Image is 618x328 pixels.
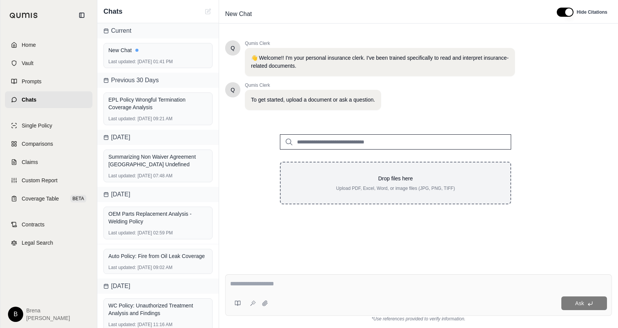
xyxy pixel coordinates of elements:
[108,264,208,271] div: [DATE] 09:02 AM
[22,78,41,85] span: Prompts
[245,82,381,88] span: Qumis Clerk
[203,7,213,16] button: New Chat
[577,9,607,15] span: Hide Citations
[97,23,219,38] div: Current
[108,59,208,65] div: [DATE] 01:41 PM
[103,6,122,17] span: Chats
[231,86,235,94] span: Hello
[70,195,86,202] span: BETA
[108,210,208,225] div: OEM Parts Replacement Analysis - Welding Policy
[5,37,92,53] a: Home
[22,239,53,247] span: Legal Search
[222,8,255,20] span: New Chat
[22,140,53,148] span: Comparisons
[22,122,52,129] span: Single Policy
[575,300,584,306] span: Ask
[222,8,548,20] div: Edit Title
[108,173,136,179] span: Last updated:
[5,117,92,134] a: Single Policy
[26,314,70,322] span: [PERSON_NAME]
[22,221,44,228] span: Contracts
[5,55,92,72] a: Vault
[97,279,219,294] div: [DATE]
[108,46,208,54] div: New Chat
[97,130,219,145] div: [DATE]
[108,322,136,328] span: Last updated:
[97,73,219,88] div: Previous 30 Days
[5,91,92,108] a: Chats
[293,175,498,182] p: Drop files here
[561,296,607,310] button: Ask
[5,172,92,189] a: Custom Report
[293,185,498,191] p: Upload PDF, Excel, Word, or image files (JPG, PNG, TIFF)
[22,195,59,202] span: Coverage Table
[5,73,92,90] a: Prompts
[108,264,136,271] span: Last updated:
[108,230,208,236] div: [DATE] 02:59 PM
[108,153,208,168] div: Summarizing Non Waiver Agreement [GEOGRAPHIC_DATA] Undefined
[251,54,509,70] p: 👋 Welcome!! I'm your personal insurance clerk. I've been trained specifically to read and interpr...
[108,116,208,122] div: [DATE] 09:21 AM
[26,307,70,314] span: Brena
[5,190,92,207] a: Coverage TableBETA
[108,252,208,260] div: Auto Policy: Fire from Oil Leak Coverage
[22,96,37,103] span: Chats
[22,41,36,49] span: Home
[108,173,208,179] div: [DATE] 07:48 AM
[22,158,38,166] span: Claims
[108,116,136,122] span: Last updated:
[5,234,92,251] a: Legal Search
[5,135,92,152] a: Comparisons
[108,96,208,111] div: EPL Policy Wrongful Termination Coverage Analysis
[22,177,57,184] span: Custom Report
[251,96,375,104] p: To get started, upload a document or ask a question.
[225,316,612,322] div: *Use references provided to verify information.
[5,154,92,170] a: Claims
[108,59,136,65] span: Last updated:
[76,9,88,21] button: Collapse sidebar
[108,322,208,328] div: [DATE] 11:16 AM
[245,40,515,46] span: Qumis Clerk
[5,216,92,233] a: Contracts
[108,302,208,317] div: WC Policy: Unauthorized Treatment Analysis and Findings
[10,13,38,18] img: Qumis Logo
[231,44,235,52] span: Hello
[97,187,219,202] div: [DATE]
[22,59,33,67] span: Vault
[108,230,136,236] span: Last updated:
[8,307,23,322] div: B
